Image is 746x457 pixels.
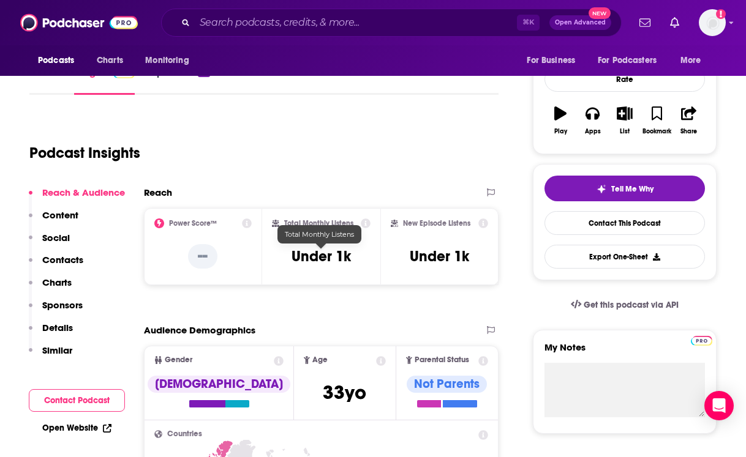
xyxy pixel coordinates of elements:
[597,184,606,194] img: tell me why sparkle
[673,98,705,143] button: Share
[188,244,217,269] p: --
[585,128,601,135] div: Apps
[544,341,705,363] label: My Notes
[544,245,705,269] button: Export One-Sheet
[641,98,673,143] button: Bookmark
[227,67,263,95] a: Reviews
[403,219,470,228] h2: New Episode Listens
[42,344,72,356] p: Similar
[699,9,726,36] img: User Profile
[42,322,73,333] p: Details
[152,67,210,95] a: Episodes88
[29,322,73,344] button: Details
[576,98,608,143] button: Apps
[517,15,540,31] span: ⌘ K
[716,9,726,19] svg: Add a profile image
[292,247,351,266] h3: Under 1k
[42,209,78,221] p: Content
[144,324,255,336] h2: Audience Demographics
[665,12,684,33] a: Show notifications dropdown
[590,49,674,72] button: open menu
[42,299,83,311] p: Sponsors
[620,128,630,135] div: List
[42,187,125,198] p: Reach & Audience
[42,232,70,243] p: Social
[544,176,705,201] button: tell me why sparkleTell Me Why
[20,11,138,34] img: Podchaser - Follow, Share and Rate Podcasts
[42,277,72,288] p: Charts
[544,211,705,235] a: Contact This Podcast
[29,277,72,299] button: Charts
[29,144,140,162] h1: Podcast Insights
[145,52,189,69] span: Monitoring
[29,299,83,322] button: Sponsors
[691,334,712,346] a: Pro website
[195,13,517,32] input: Search podcasts, credits, & more...
[544,98,576,143] button: Play
[74,67,135,95] a: InsightsPodchaser Pro
[407,376,487,393] div: Not Parents
[29,209,78,232] button: Content
[89,49,130,72] a: Charts
[169,219,217,228] h2: Power Score™
[672,49,717,72] button: open menu
[691,336,712,346] img: Podchaser Pro
[589,7,611,19] span: New
[29,254,83,277] button: Contacts
[410,247,469,266] h3: Under 1k
[554,128,567,135] div: Play
[549,15,611,30] button: Open AdvancedNew
[329,67,347,95] a: Lists
[29,389,125,412] button: Contact Podcast
[312,356,328,364] span: Age
[415,356,469,364] span: Parental Status
[323,381,366,404] span: 33 yo
[38,52,74,69] span: Podcasts
[680,128,697,135] div: Share
[29,344,72,367] button: Similar
[29,67,57,95] a: About
[42,423,111,433] a: Open Website
[642,128,671,135] div: Bookmark
[704,391,734,420] div: Open Intercom Messenger
[609,98,641,143] button: List
[284,219,353,228] h2: Total Monthly Listens
[518,49,590,72] button: open menu
[364,67,394,95] a: Similar
[167,430,202,438] span: Countries
[598,52,657,69] span: For Podcasters
[611,184,654,194] span: Tell Me Why
[584,300,679,310] span: Get this podcast via API
[42,254,83,266] p: Contacts
[555,20,606,26] span: Open Advanced
[97,52,123,69] span: Charts
[561,290,688,320] a: Get this podcast via API
[29,232,70,255] button: Social
[699,9,726,36] span: Logged in as dkcsports
[280,67,312,95] a: Credits
[165,356,192,364] span: Gender
[29,49,90,72] button: open menu
[699,9,726,36] button: Show profile menu
[29,187,125,209] button: Reach & Audience
[680,52,701,69] span: More
[148,376,290,393] div: [DEMOGRAPHIC_DATA]
[527,52,575,69] span: For Business
[285,230,354,239] span: Total Monthly Listens
[144,187,172,198] h2: Reach
[544,67,705,92] div: Rate
[137,49,205,72] button: open menu
[635,12,655,33] a: Show notifications dropdown
[161,9,622,37] div: Search podcasts, credits, & more...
